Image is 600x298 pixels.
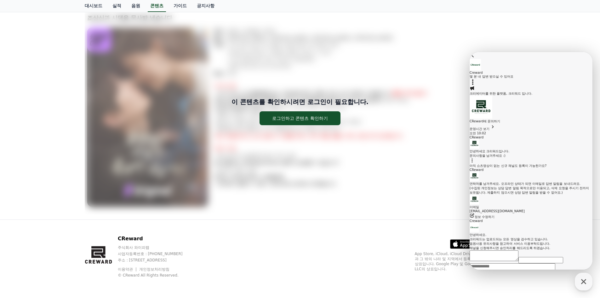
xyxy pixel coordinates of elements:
[272,115,328,121] div: 로그인하고 콘텐츠 확인하기
[470,52,592,270] iframe: Channel chat
[231,97,369,106] p: 이 콘텐츠를 확인하시려면 로그인이 필요합니다.
[118,267,138,272] a: 이용약관
[118,245,195,250] p: 주식회사 와이피랩
[118,251,195,256] p: 사업자등록번호 : [PHONE_NUMBER]
[118,258,195,263] p: 주소 : [STREET_ADDRESS]
[260,111,340,125] button: 로그인하고 콘텐츠 확인하기
[118,235,195,242] p: CReward
[415,251,516,272] p: App Store, iCloud, iCloud Drive 및 iTunes Store는 미국과 그 밖의 나라 및 지역에서 등록된 Apple Inc.의 서비스 상표입니다. Goo...
[139,267,169,272] a: 개인정보처리방침
[118,273,195,278] p: © CReward All Rights Reserved.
